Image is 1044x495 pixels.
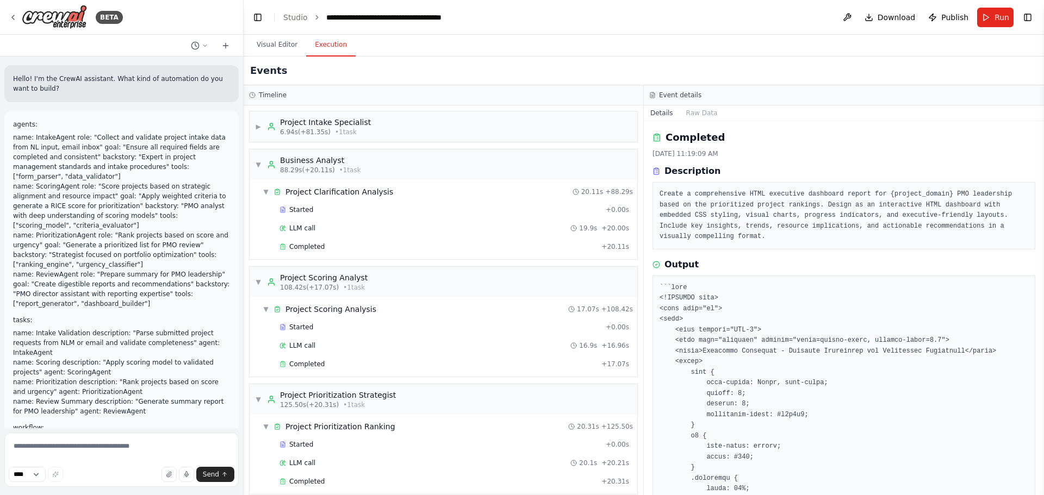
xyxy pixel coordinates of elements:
div: BETA [96,11,123,24]
span: 6.94s (+81.35s) [280,128,331,136]
div: [DATE] 11:19:09 AM [652,149,1035,158]
span: Started [289,205,313,214]
span: ▶ [255,122,262,131]
span: • 1 task [343,283,365,292]
button: Upload files [161,467,177,482]
h3: Description [664,165,720,178]
span: Started [289,323,313,331]
pre: Create a comprehensive HTML executive dashboard report for {project_domain} PMO leadership based ... [660,189,1028,242]
span: Publish [941,12,968,23]
span: 20.11s [581,187,604,196]
span: 20.31s [577,422,599,431]
span: + 0.00s [606,440,629,449]
span: Download [878,12,916,23]
span: Project Clarification Analysis [285,186,393,197]
span: 125.50s (+20.31s) [280,400,339,409]
span: • 1 task [339,166,361,174]
span: • 1 task [343,400,365,409]
button: Publish [924,8,973,27]
span: LLM call [289,341,315,350]
span: ▼ [263,187,269,196]
p: name: Scoring description: "Apply scoring model to validated projects" agent: ScoringAgent [13,358,230,377]
span: + 20.00s [601,224,629,233]
span: ▼ [255,395,262,404]
nav: breadcrumb [283,12,442,23]
span: 16.9s [579,341,597,350]
span: 20.1s [579,459,597,467]
span: + 108.42s [601,305,633,314]
button: Raw Data [680,105,724,121]
span: Project Prioritization Ranking [285,421,395,432]
button: Visual Editor [248,34,306,57]
span: Completed [289,477,325,486]
a: Studio [283,13,308,22]
button: Click to speak your automation idea [179,467,194,482]
p: name: Review Summary description: "Generate summary report for PMO leadership" agent: ReviewAgent [13,397,230,416]
div: Business Analyst [280,155,361,166]
span: LLM call [289,224,315,233]
p: name: Prioritization description: "Rank projects based on score and urgency" agent: Prioritizatio... [13,377,230,397]
span: Started [289,440,313,449]
button: Send [196,467,234,482]
span: + 0.00s [606,205,629,214]
button: Download [860,8,920,27]
span: + 17.07s [601,360,629,368]
span: 17.07s [577,305,599,314]
p: name: IntakeAgent role: "Collect and validate project intake data from NL input, email inbox" goa... [13,133,230,181]
span: • 1 task [335,128,357,136]
p: name: PrioritizationAgent role: "Rank projects based on score and urgency" goal: "Generate a prio... [13,230,230,270]
p: workflow: [13,423,230,433]
span: ▼ [255,278,262,286]
span: Completed [289,242,325,251]
span: + 20.31s [601,477,629,486]
button: Show right sidebar [1020,10,1035,25]
span: + 16.96s [601,341,629,350]
h3: Event details [659,91,701,99]
span: + 88.29s [605,187,633,196]
div: Project Prioritization Strategist [280,390,396,400]
button: Hide left sidebar [250,10,265,25]
span: Run [995,12,1009,23]
span: + 0.00s [606,323,629,331]
span: ▼ [255,160,262,169]
span: + 125.50s [601,422,633,431]
button: Switch to previous chat [187,39,213,52]
div: Project Scoring Analyst [280,272,368,283]
p: tasks: [13,315,230,325]
span: Completed [289,360,325,368]
img: Logo [22,5,87,29]
button: Start a new chat [217,39,234,52]
button: Execution [306,34,356,57]
h2: Completed [666,130,725,145]
span: + 20.21s [601,459,629,467]
span: 108.42s (+17.07s) [280,283,339,292]
span: ▼ [263,305,269,314]
p: Hello! I'm the CrewAI assistant. What kind of automation do you want to build? [13,74,230,93]
div: Project Intake Specialist [280,117,371,128]
span: ▼ [263,422,269,431]
p: name: ScoringAgent role: "Score projects based on strategic alignment and resource impact" goal: ... [13,181,230,230]
span: Send [203,470,219,479]
span: LLM call [289,459,315,467]
span: + 20.11s [601,242,629,251]
span: 19.9s [579,224,597,233]
p: name: Intake Validation description: "Parse submitted project requests from NLM or email and vali... [13,328,230,358]
span: 88.29s (+20.11s) [280,166,335,174]
button: Improve this prompt [48,467,63,482]
button: Run [977,8,1014,27]
h3: Timeline [259,91,287,99]
p: name: ReviewAgent role: "Prepare summary for PMO leadership" goal: "Create digestible reports and... [13,270,230,309]
p: agents: [13,120,230,129]
h3: Output [664,258,699,271]
button: Details [644,105,680,121]
span: Project Scoring Analysis [285,304,376,315]
h2: Events [250,63,287,78]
